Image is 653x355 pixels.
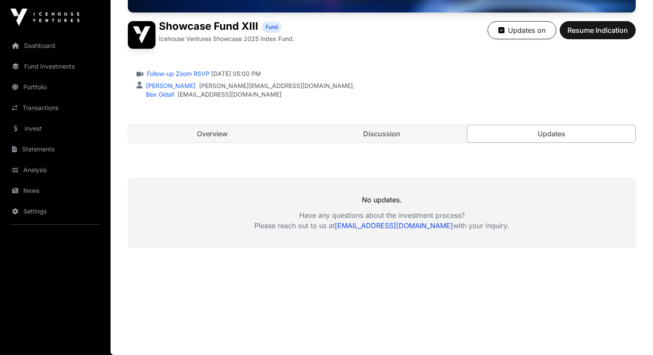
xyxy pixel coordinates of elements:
a: Statements [7,140,104,159]
a: Portfolio [7,78,104,97]
a: Dashboard [7,36,104,55]
a: Follow-up Zoom RSVP [145,69,209,78]
span: [DATE] 05:00 PM [211,69,261,78]
a: Settings [7,202,104,221]
img: Icehouse Ventures Logo [10,9,79,26]
iframe: Chat Widget [610,314,653,355]
a: Invest [7,119,104,138]
span: Resume Indication [567,25,628,35]
a: Transactions [7,98,104,117]
div: , [144,82,355,90]
a: News [7,181,104,200]
span: Fund [266,24,278,31]
a: Discussion [298,125,466,142]
a: [PERSON_NAME] [144,82,196,89]
a: Overview [128,125,296,142]
button: Updates on [488,21,556,39]
a: [PERSON_NAME][EMAIL_ADDRESS][DOMAIN_NAME] [199,82,353,90]
div: No updates. [128,177,636,248]
a: [EMAIL_ADDRESS][DOMAIN_NAME] [178,90,282,99]
a: Bex Gidall [144,91,174,98]
p: Icehouse Ventures Showcase 2025 Index Fund. [159,35,294,43]
nav: Tabs [128,125,635,142]
img: Showcase Fund XIII [128,21,155,49]
a: Updates [467,125,636,143]
button: Resume Indication [560,21,636,39]
a: [EMAIL_ADDRESS][DOMAIN_NAME] [335,221,453,230]
a: Fund Investments [7,57,104,76]
a: Resume Indication [560,30,636,38]
a: Analysis [7,160,104,179]
h1: Showcase Fund XIII [159,21,258,33]
p: Have any questions about the investment process? Please reach out to us at with your inquiry. [128,210,636,231]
